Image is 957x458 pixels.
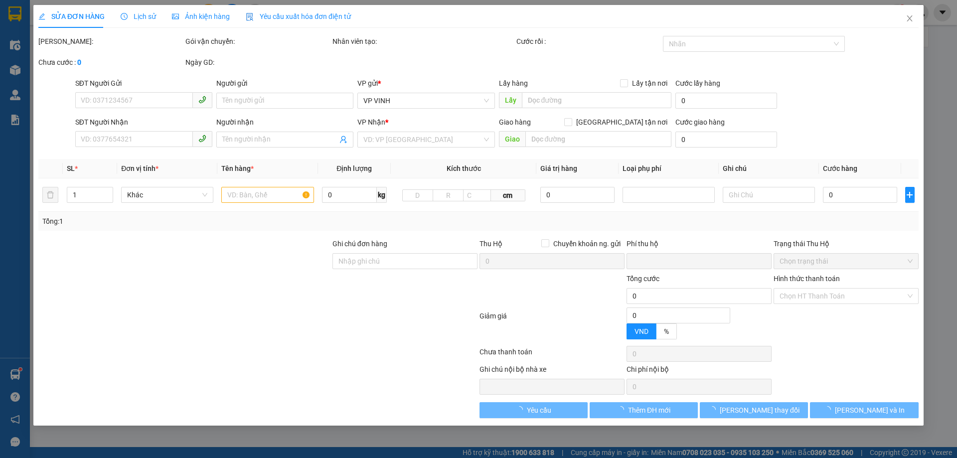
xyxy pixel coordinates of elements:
[198,96,206,104] span: phone
[590,402,698,418] button: Thêm ĐH mới
[675,93,777,109] input: Cước lấy hàng
[664,327,669,335] span: %
[479,240,502,248] span: Thu Hộ
[627,364,772,379] div: Chi phí nội bộ
[42,216,369,227] div: Tổng: 1
[478,346,626,364] div: Chưa thanh toán
[332,253,478,269] input: Ghi chú đơn hàng
[541,164,578,172] span: Giá trị hàng
[627,238,772,253] div: Phí thu hộ
[516,36,661,47] div: Cước rồi :
[377,187,387,203] span: kg
[499,131,525,147] span: Giao
[77,58,81,66] b: 0
[75,117,212,128] div: SĐT Người Nhận
[774,275,840,283] label: Hình thức thanh toán
[358,118,386,126] span: VP Nhận
[122,164,159,172] span: Đơn vị tính
[172,13,179,20] span: picture
[675,118,725,126] label: Cước giao hàng
[635,327,648,335] span: VND
[499,118,531,126] span: Giao hàng
[572,117,671,128] span: [GEOGRAPHIC_DATA] tận nơi
[172,12,230,20] span: Ảnh kiện hàng
[499,92,522,108] span: Lấy
[824,406,835,413] span: loading
[835,405,905,416] span: [PERSON_NAME] và In
[810,402,919,418] button: [PERSON_NAME] và In
[709,406,720,413] span: loading
[720,405,799,416] span: [PERSON_NAME] thay đổi
[525,131,671,147] input: Dọc đường
[198,135,206,143] span: phone
[905,187,915,203] button: plus
[38,13,45,20] span: edit
[358,78,495,89] div: VP gửi
[222,164,254,172] span: Tên hàng
[75,78,212,89] div: SĐT Người Gửi
[332,36,514,47] div: Nhân viên tạo:
[723,187,815,203] input: Ghi Chú
[780,254,913,269] span: Chọn trạng thái
[38,12,105,20] span: SỬA ĐƠN HÀNG
[447,164,481,172] span: Kích thước
[491,189,525,201] span: cm
[216,117,353,128] div: Người nhận
[121,13,128,20] span: clock-circle
[222,187,314,203] input: VD: Bàn, Ghế
[42,187,58,203] button: delete
[67,164,75,172] span: SL
[896,5,924,33] button: Close
[516,406,527,413] span: loading
[628,405,670,416] span: Thêm ĐH mới
[527,405,551,416] span: Yêu cầu
[364,93,489,108] span: VP VINH
[522,92,671,108] input: Dọc đường
[627,275,659,283] span: Tổng cước
[479,402,588,418] button: Yêu cầu
[549,238,625,249] span: Chuyển khoản ng. gửi
[38,57,183,68] div: Chưa cước :
[479,364,625,379] div: Ghi chú nội bộ nhà xe
[128,187,208,202] span: Khác
[675,79,720,87] label: Cước lấy hàng
[185,57,330,68] div: Ngày GD:
[433,189,464,201] input: R
[619,159,719,178] th: Loại phụ phí
[478,310,626,344] div: Giảm giá
[906,191,914,199] span: plus
[719,159,819,178] th: Ghi chú
[906,14,914,22] span: close
[121,12,156,20] span: Lịch sử
[185,36,330,47] div: Gói vận chuyển:
[38,36,183,47] div: [PERSON_NAME]:
[216,78,353,89] div: Người gửi
[336,164,372,172] span: Định lượng
[332,240,387,248] label: Ghi chú đơn hàng
[628,78,671,89] span: Lấy tận nơi
[823,164,858,172] span: Cước hàng
[340,136,348,144] span: user-add
[246,13,254,21] img: icon
[675,132,777,148] input: Cước giao hàng
[617,406,628,413] span: loading
[700,402,808,418] button: [PERSON_NAME] thay đổi
[402,189,433,201] input: D
[774,238,919,249] div: Trạng thái Thu Hộ
[499,79,528,87] span: Lấy hàng
[463,189,491,201] input: C
[246,12,351,20] span: Yêu cầu xuất hóa đơn điện tử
